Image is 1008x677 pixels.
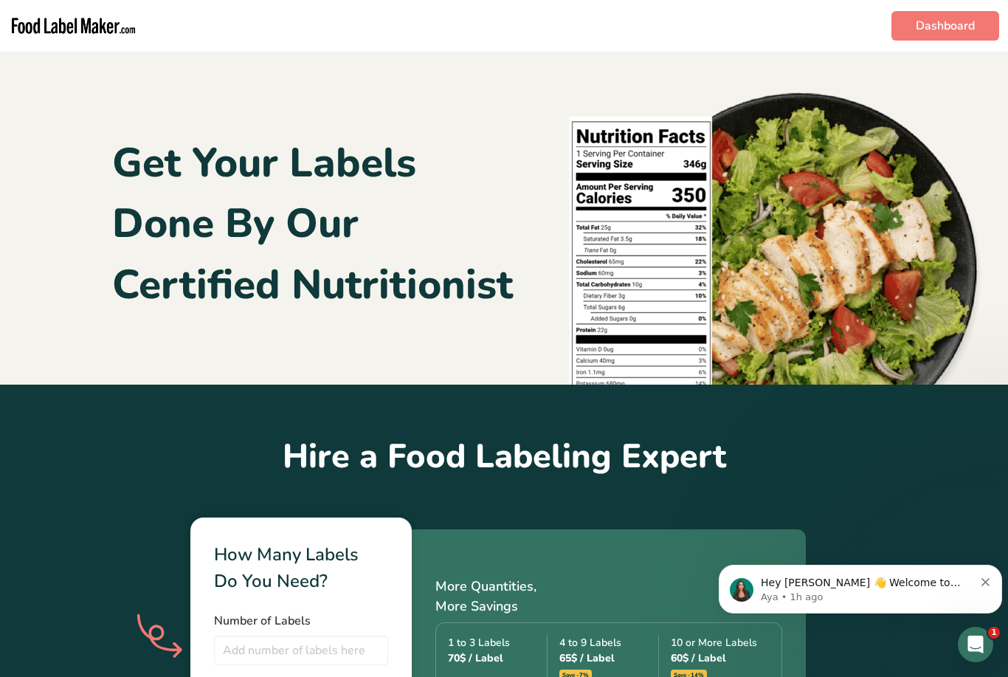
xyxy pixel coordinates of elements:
[9,6,138,46] img: Food Label Maker
[448,650,547,666] div: 70$ / Label
[671,650,770,666] div: 60$ / Label
[559,650,658,666] div: 65$ / Label
[988,627,1000,639] span: 1
[214,541,388,594] div: How Many Labels Do You Need?
[214,613,311,629] span: Number of Labels
[891,11,999,41] a: Dashboard
[214,636,388,665] input: Add number of labels here
[112,133,513,316] h1: Get Your Labels Done By Our Certified Nutritionist
[958,627,993,662] iframe: Intercom live chat
[548,63,990,385] img: header-img.b4fd922.png
[435,577,782,616] p: More Quantities, More Savings
[713,534,1008,637] iframe: Intercom notifications message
